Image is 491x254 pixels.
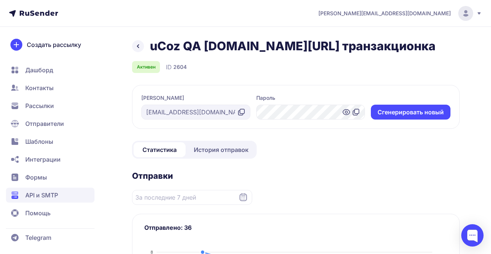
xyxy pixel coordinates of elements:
a: История отправок [187,142,255,157]
h3: Отправлено: 36 [144,223,447,232]
label: Пароль [256,94,275,102]
span: Интеграции [25,155,61,164]
button: Cгенерировать новый [371,105,450,120]
span: Статистика [142,145,177,154]
a: Telegram [6,230,94,245]
span: Контакты [25,83,54,92]
span: Активен [137,64,155,70]
label: [PERSON_NAME] [141,94,184,102]
span: Создать рассылку [27,40,81,49]
span: Дашборд [25,66,53,74]
input: Datepicker input [132,190,252,205]
span: API и SMTP [25,191,58,200]
h1: uCoz QA [DOMAIN_NAME][URL] транзакционка [150,39,436,54]
span: История отправок [194,145,248,154]
span: Telegram [25,233,51,242]
span: Шаблоны [25,137,53,146]
a: Статистика [134,142,186,157]
span: Рассылки [25,101,54,110]
span: Помощь [25,209,51,218]
span: Отправители [25,119,64,128]
h2: Отправки [132,171,460,181]
span: Формы [25,173,47,182]
div: ID [166,63,187,72]
span: [PERSON_NAME][EMAIL_ADDRESS][DOMAIN_NAME] [318,10,451,17]
span: 2604 [173,63,187,71]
